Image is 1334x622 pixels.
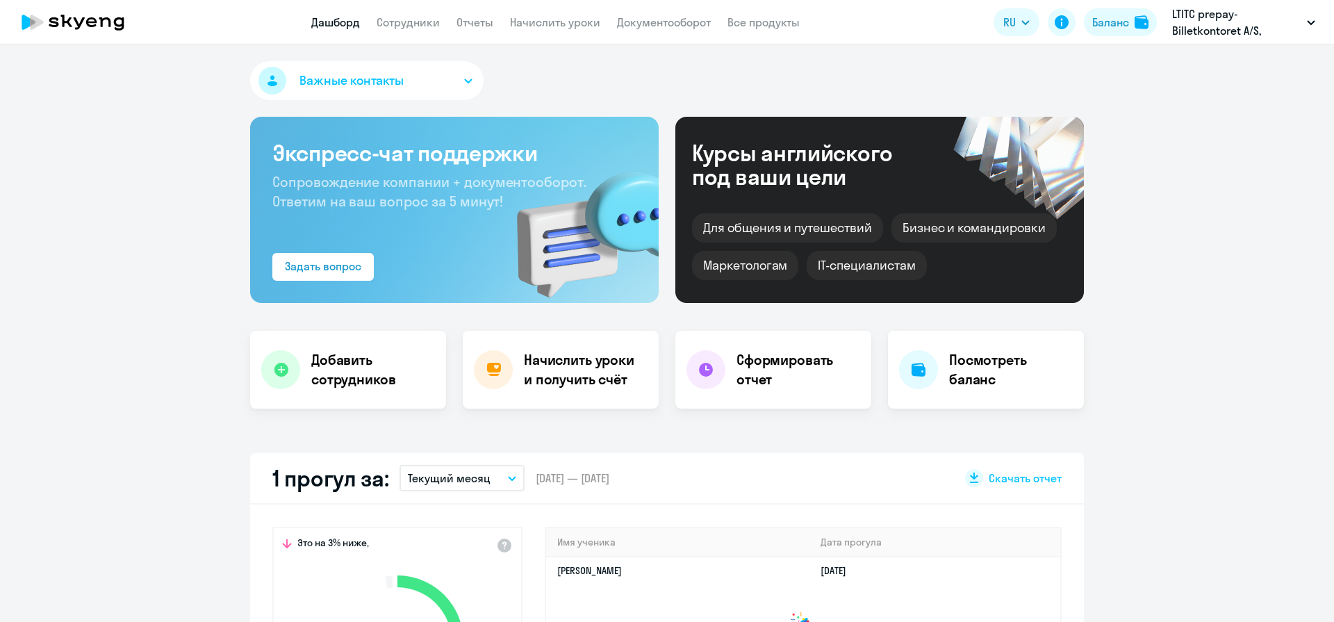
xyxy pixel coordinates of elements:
a: [PERSON_NAME] [557,564,622,577]
button: RU [994,8,1039,36]
span: Важные контакты [299,72,404,90]
h4: Сформировать отчет [736,350,860,389]
h4: Добавить сотрудников [311,350,435,389]
button: LTITC prepay-Billetkontoret A/S, Billetkontoret A/S [1165,6,1322,39]
div: IT-специалистам [807,251,926,280]
div: Для общения и путешествий [692,213,883,243]
span: RU [1003,14,1016,31]
div: Маркетологам [692,251,798,280]
p: LTITC prepay-Billetkontoret A/S, Billetkontoret A/S [1172,6,1301,39]
div: Курсы английского под ваши цели [692,141,930,188]
div: Бизнес и командировки [891,213,1057,243]
a: Дашборд [311,15,360,29]
a: Отчеты [456,15,493,29]
a: Сотрудники [377,15,440,29]
h3: Экспресс-чат поддержки [272,139,636,167]
span: Скачать отчет [989,470,1062,486]
span: Сопровождение компании + документооборот. Ответим на ваш вопрос за 5 минут! [272,173,586,210]
a: Начислить уроки [510,15,600,29]
div: Баланс [1092,14,1129,31]
button: Балансbalance [1084,8,1157,36]
p: Текущий месяц [408,470,491,486]
img: bg-img [497,147,659,303]
img: balance [1135,15,1148,29]
th: Имя ученика [546,528,809,557]
button: Задать вопрос [272,253,374,281]
a: Документооборот [617,15,711,29]
button: Важные контакты [250,61,484,100]
span: [DATE] — [DATE] [536,470,609,486]
h4: Посмотреть баланс [949,350,1073,389]
th: Дата прогула [809,528,1060,557]
span: Это на 3% ниже, [297,537,369,553]
h4: Начислить уроки и получить счёт [524,350,645,389]
div: Задать вопрос [285,258,361,275]
a: [DATE] [821,564,857,577]
a: Все продукты [727,15,800,29]
h2: 1 прогул за: [272,464,388,492]
button: Текущий месяц [400,465,525,491]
